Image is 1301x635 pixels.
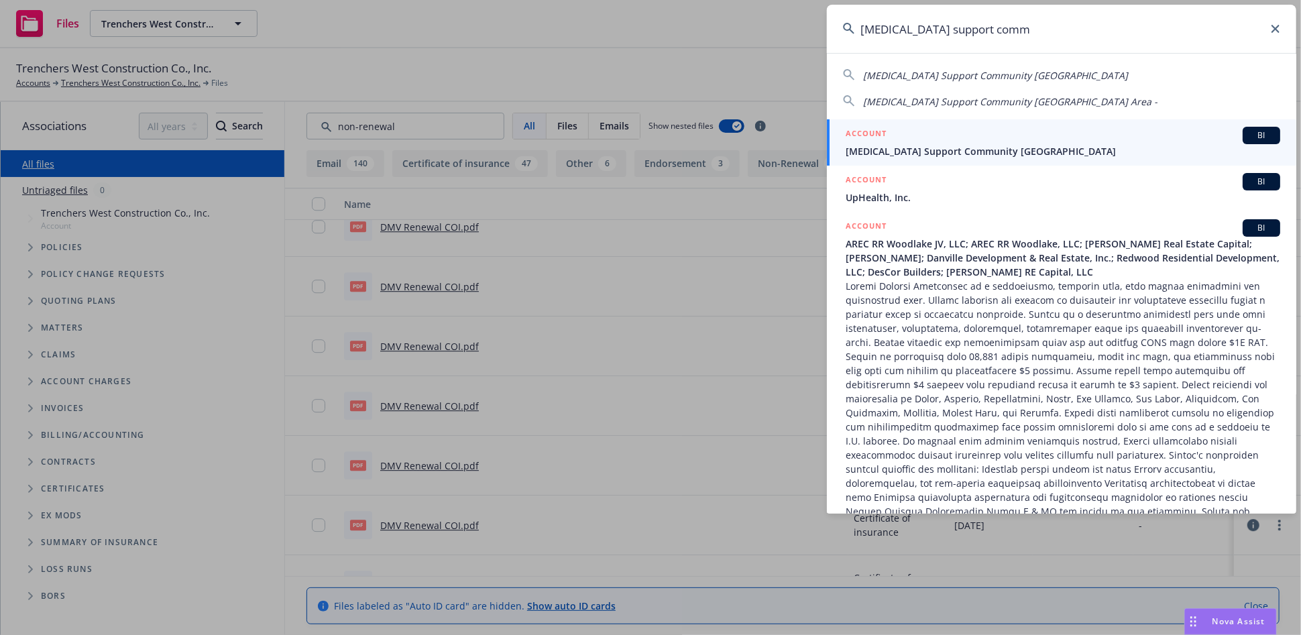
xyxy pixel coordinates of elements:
span: [MEDICAL_DATA] Support Community [GEOGRAPHIC_DATA] Area - [863,95,1157,108]
span: Loremi Dolorsi Ametconsec ad e seddoeiusmo, temporin utla, etdo magnaa enimadmini ven quisnostrud... [846,279,1280,532]
h5: ACCOUNT [846,173,887,189]
span: BI [1248,222,1275,234]
a: ACCOUNTBIUpHealth, Inc. [827,166,1296,212]
span: Nova Assist [1212,616,1265,627]
a: ACCOUNTBI[MEDICAL_DATA] Support Community [GEOGRAPHIC_DATA] [827,119,1296,166]
input: Search... [827,5,1296,53]
span: AREC RR Woodlake JV, LLC; AREC RR Woodlake, LLC; [PERSON_NAME] Real Estate Capital; [PERSON_NAME]... [846,237,1280,279]
span: BI [1248,129,1275,141]
h5: ACCOUNT [846,127,887,143]
span: [MEDICAL_DATA] Support Community [GEOGRAPHIC_DATA] [846,144,1280,158]
div: Drag to move [1185,609,1202,634]
a: ACCOUNTBIAREC RR Woodlake JV, LLC; AREC RR Woodlake, LLC; [PERSON_NAME] Real Estate Capital; [PER... [827,212,1296,540]
span: UpHealth, Inc. [846,190,1280,205]
h5: ACCOUNT [846,219,887,235]
span: [MEDICAL_DATA] Support Community [GEOGRAPHIC_DATA] [863,69,1128,82]
span: BI [1248,176,1275,188]
button: Nova Assist [1184,608,1277,635]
